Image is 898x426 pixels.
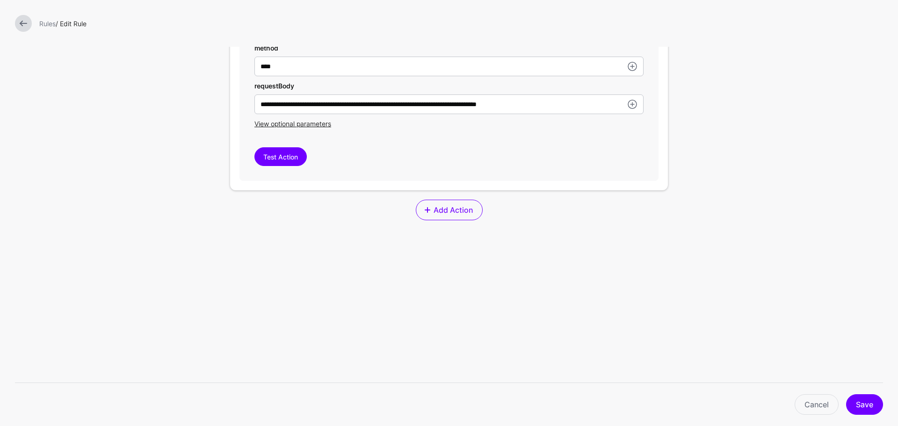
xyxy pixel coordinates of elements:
button: Test Action [254,147,307,166]
span: View optional parameters [254,120,331,128]
button: Save [846,394,883,415]
span: Add Action [432,204,474,216]
label: method [254,43,278,53]
a: Cancel [795,394,839,415]
a: Rules [39,20,56,28]
div: / Edit Rule [36,19,887,29]
label: requestBody [254,81,294,91]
